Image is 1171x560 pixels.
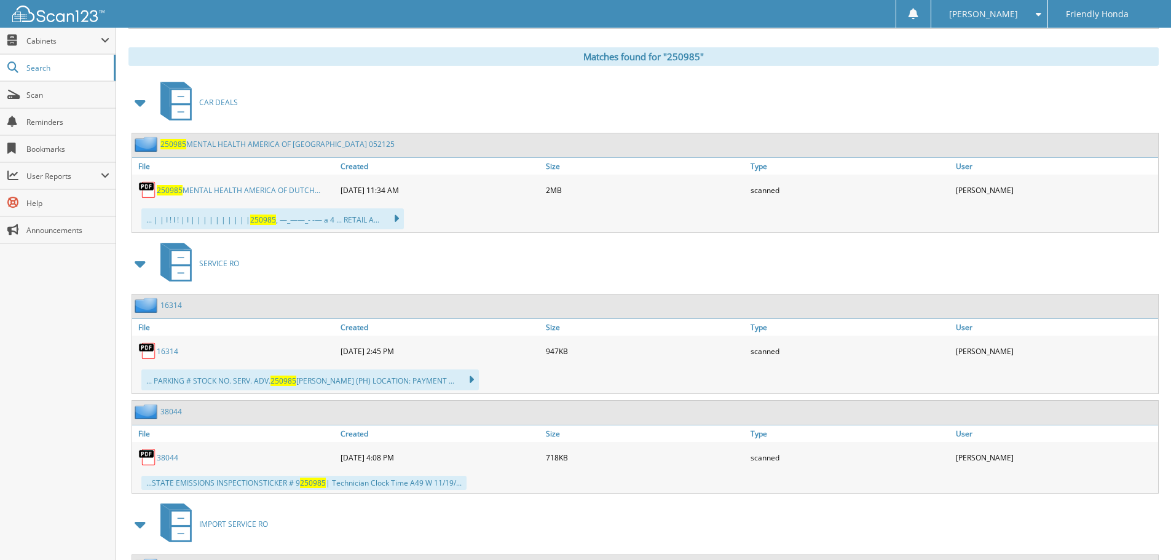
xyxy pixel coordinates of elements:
a: User [953,425,1158,442]
a: CAR DEALS [153,78,238,127]
span: 250985 [160,139,186,149]
a: 250985MENTAL HEALTH AMERICA OF DUTCH... [157,185,320,195]
span: SERVICE RO [199,258,239,269]
a: Type [747,319,953,336]
span: Help [26,198,109,208]
div: [PERSON_NAME] [953,445,1158,470]
a: IMPORT SERVICE RO [153,500,268,548]
a: SERVICE RO [153,239,239,288]
span: [PERSON_NAME] [949,10,1018,18]
span: IMPORT SERVICE RO [199,519,268,529]
img: folder2.png [135,298,160,313]
div: scanned [747,445,953,470]
div: 2MB [543,178,748,202]
div: [DATE] 11:34 AM [337,178,543,202]
div: 947KB [543,339,748,363]
img: PDF.png [138,181,157,199]
span: Friendly Honda [1066,10,1129,18]
a: Size [543,319,748,336]
span: 250985 [157,185,183,195]
div: [DATE] 4:08 PM [337,445,543,470]
a: Created [337,158,543,175]
div: ... PARKING # STOCK NO. SERV. ADV. [PERSON_NAME] (PH) LOCATION: PAYMENT ... [141,369,479,390]
a: 38044 [157,452,178,463]
img: scan123-logo-white.svg [12,6,104,22]
span: User Reports [26,171,101,181]
a: Created [337,425,543,442]
span: Cabinets [26,36,101,46]
a: Size [543,158,748,175]
div: Matches found for "250985" [128,47,1159,66]
a: 16314 [160,300,182,310]
img: folder2.png [135,404,160,419]
span: Announcements [26,225,109,235]
a: 38044 [160,406,182,417]
div: ... | | I ! I ! | I | | | | | | | | | | , —_——_- -— a 4 ... RETAIL A... [141,208,404,229]
span: Reminders [26,117,109,127]
a: Created [337,319,543,336]
img: PDF.png [138,448,157,467]
a: 16314 [157,346,178,357]
div: 718KB [543,445,748,470]
span: Scan [26,90,109,100]
a: User [953,158,1158,175]
a: 250985MENTAL HEALTH AMERICA OF [GEOGRAPHIC_DATA] 052125 [160,139,395,149]
a: User [953,319,1158,336]
div: [PERSON_NAME] [953,339,1158,363]
a: File [132,158,337,175]
div: [PERSON_NAME] [953,178,1158,202]
img: PDF.png [138,342,157,360]
a: Type [747,425,953,442]
img: folder2.png [135,136,160,152]
div: scanned [747,178,953,202]
a: File [132,319,337,336]
a: File [132,425,337,442]
span: 250985 [250,215,276,225]
span: 250985 [270,376,296,386]
div: scanned [747,339,953,363]
div: [DATE] 2:45 PM [337,339,543,363]
span: Search [26,63,108,73]
a: Type [747,158,953,175]
span: CAR DEALS [199,97,238,108]
iframe: Chat Widget [1110,501,1171,560]
span: 250985 [300,478,326,488]
div: ...STATE EMISSIONS INSPECTIONSTICKER # 9 | Technician Clock Time A49 W 11/19/... [141,476,467,490]
span: Bookmarks [26,144,109,154]
a: Size [543,425,748,442]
